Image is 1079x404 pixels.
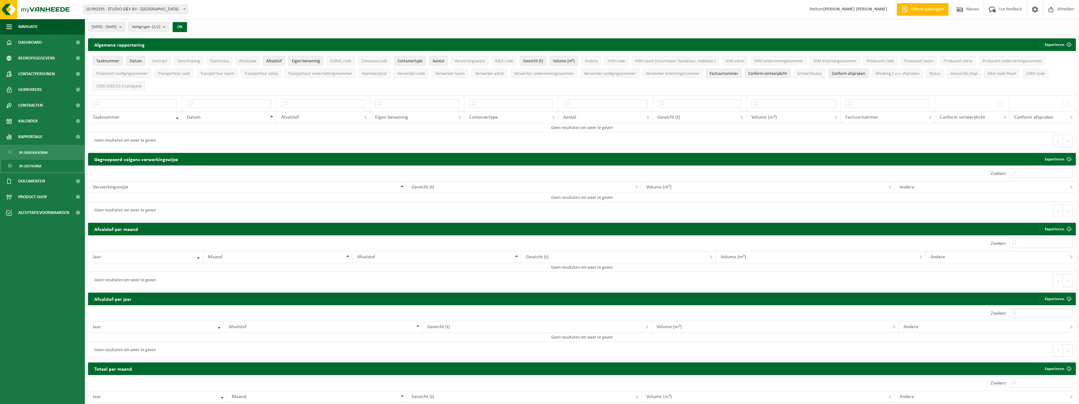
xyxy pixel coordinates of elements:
[427,324,450,329] span: Gewicht (t)
[940,115,985,120] span: Conform sorteerplicht
[657,115,680,120] span: Gewicht (t)
[726,59,744,64] span: IHM adres
[93,81,145,91] button: CSRD ESRS E5-5 categorieCSRD ESRS E5-5 categorie: Activate to sort
[18,205,69,221] span: Acceptatievoorwaarden
[130,59,142,64] span: Datum
[397,59,423,64] span: Containertype
[1063,344,1073,357] button: Next
[901,56,937,65] button: Producent naamProducent naam: Activate to sort
[91,345,156,356] div: Geen resultaten om weer te geven
[158,71,190,76] span: Transporteur code
[910,6,945,13] span: Offerte aanvragen
[96,59,119,64] span: Taaknummer
[362,71,387,76] span: Nummerplaat
[475,71,504,76] span: Verwerker adres
[991,171,1006,176] label: Zoeken:
[208,255,222,260] span: Maand
[235,56,260,65] button: AfvalcodeAfvalcode: Activate to sort
[241,69,281,78] button: Transporteur adresTransporteur adres: Activate to sort
[88,223,144,235] h2: Afvalstof per maand
[904,324,918,329] span: Andere
[357,255,375,260] span: Afvalstof
[656,324,682,329] span: Volume (m³)
[1023,69,1049,78] button: CSRD codeCSRD code: Activate to sort
[748,71,787,76] span: Conform sorteerplicht
[451,56,489,65] button: VerwerkingswijzeVerwerkingswijze: Activate to sort
[433,59,444,64] span: Aantal
[943,59,972,64] span: Producent adres
[991,241,1006,246] label: Zoeken:
[359,69,390,78] button: NummerplaatNummerplaat: Activate to sort
[18,98,43,113] span: Contracten
[96,84,142,89] span: CSRD ESRS E5-5 categorie
[947,69,981,78] button: Gevaarlijk afval : Activate to sort
[412,185,434,190] span: Gewicht (t)
[526,255,549,260] span: Gewicht (t)
[2,146,83,158] a: In grafiekvorm
[604,56,628,65] button: IHM codeIHM code: Activate to sort
[1040,223,1075,235] a: Exporteren
[984,69,1020,78] button: R&D code finaalR&amp;D code finaal: Activate to sort
[1014,115,1053,120] span: Conform afspraken
[152,25,160,29] count: (2/2)
[18,173,45,189] span: Documenten
[330,59,351,64] span: EURAL code
[93,324,101,329] span: Jaar
[813,59,856,64] span: IHM erkenningsnummer
[1063,135,1073,147] button: Next
[88,22,125,31] button: [DATE] - [DATE]
[642,69,703,78] button: Verwerker erkenningsnummerVerwerker erkenningsnummer: Activate to sort
[210,59,229,64] span: Taakstatus
[492,56,517,65] button: R&D codeR&amp;D code: Activate to sort
[823,7,887,12] strong: [PERSON_NAME] [PERSON_NAME]
[18,19,38,35] span: Navigatie
[991,381,1006,386] label: Zoeken:
[810,56,860,65] button: IHM erkenningsnummerIHM erkenningsnummer: Activate to sort
[88,153,184,165] h2: Gegroepeerd volgens verwerkingswijze
[899,185,914,190] span: Andere
[285,69,356,78] button: Transporteur ondernemingsnummerTransporteur ondernemingsnummer : Activate to sort
[91,22,117,32] span: [DATE] - [DATE]
[362,59,387,64] span: Containercode
[207,56,232,65] button: TaakstatusTaakstatus: Activate to sort
[940,56,976,65] button: Producent adresProducent adres: Activate to sort
[1053,344,1063,357] button: Previous
[514,71,574,76] span: Verwerker ondernemingsnummer
[173,22,187,32] button: OK
[930,255,945,260] span: Andere
[93,115,120,120] span: Taaknummer
[83,5,188,14] span: 10-993295 - STUDIO G&V BV - KORTRIJK
[706,69,742,78] button: FactuurnummerFactuurnummer: Activate to sort
[585,59,598,64] span: Andere
[177,59,200,64] span: Omschrijving
[926,69,944,78] button: StatusStatus: Activate to sort
[244,71,278,76] span: Transporteur adres
[200,71,234,76] span: Transporteur naam
[553,59,575,64] span: Volume (m³)
[187,115,201,120] span: Datum
[635,59,716,64] span: IHM naam (inzamelaar, handelaar, makelaar)
[1053,205,1063,217] button: Previous
[988,71,1016,76] span: R&D code finaal
[866,59,894,64] span: Producent code
[520,56,546,65] button: Gewicht (t)Gewicht (t): Activate to sort
[1063,205,1073,217] button: Next
[1040,362,1075,375] a: Exporteren
[979,56,1045,65] button: Producent ondernemingsnummerProducent ondernemingsnummer: Activate to sort
[93,394,101,399] span: Jaar
[495,59,513,64] span: R&D code
[435,71,465,76] span: Verwerker naam
[608,59,625,64] span: IHM code
[18,189,47,205] span: Product Shop
[646,185,672,190] span: Volume (m³)
[469,115,498,120] span: Containertype
[721,255,746,260] span: Volume (m³)
[91,275,156,286] div: Geen resultaten om weer te geven
[88,362,138,375] h2: Totaal per maand
[281,115,299,120] span: Afvalstof
[580,69,639,78] button: Verwerker vestigingsnummerVerwerker vestigingsnummer: Activate to sort
[904,59,933,64] span: Producent naam
[751,115,777,120] span: Volume (m³)
[88,123,1076,132] td: Geen resultaten om weer te geven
